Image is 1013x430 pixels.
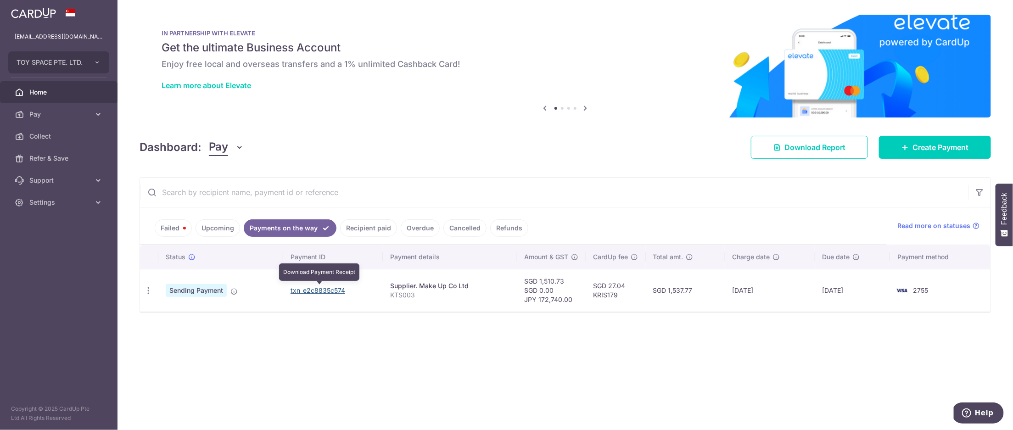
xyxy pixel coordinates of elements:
span: Read more on statuses [897,221,970,230]
span: TOY SPACE PTE. LTD. [17,58,84,67]
td: SGD 1,537.77 [646,269,725,312]
a: Read more on statuses [897,221,979,230]
td: [DATE] [725,269,815,312]
span: CardUp fee [593,252,628,262]
span: Due date [822,252,850,262]
span: Home [29,88,90,97]
img: CardUp [11,7,56,18]
span: Amount & GST [525,252,569,262]
a: Refunds [490,219,528,237]
th: Payment ID [283,245,383,269]
img: Renovation banner [140,15,991,117]
span: Pay [209,139,228,156]
span: Feedback [1000,193,1008,225]
a: Recipient paid [340,219,397,237]
h5: Get the ultimate Business Account [162,40,969,55]
a: Cancelled [443,219,487,237]
td: [DATE] [815,269,890,312]
p: [EMAIL_ADDRESS][DOMAIN_NAME] [15,32,103,41]
td: SGD 1,510.73 SGD 0.00 JPY 172,740.00 [517,269,586,312]
span: Support [29,176,90,185]
a: Upcoming [196,219,240,237]
button: Pay [209,139,244,156]
a: Learn more about Elevate [162,81,251,90]
input: Search by recipient name, payment id or reference [140,178,968,207]
span: Collect [29,132,90,141]
p: IN PARTNERSHIP WITH ELEVATE [162,29,969,37]
span: Create Payment [912,142,968,153]
span: Settings [29,198,90,207]
span: 2755 [913,286,928,294]
span: Status [166,252,185,262]
div: Supplier. Make Up Co Ltd [390,281,509,290]
button: Feedback - Show survey [996,184,1013,246]
a: txn_e2c8835c574 [291,286,345,294]
h4: Dashboard: [140,139,201,156]
div: Download Payment Receipt [279,263,359,281]
span: Download Report [784,142,845,153]
iframe: Opens a widget where you can find more information [954,402,1004,425]
a: Payments on the way [244,219,336,237]
h6: Enjoy free local and overseas transfers and a 1% unlimited Cashback Card! [162,59,969,70]
a: Failed [155,219,192,237]
a: Overdue [401,219,440,237]
th: Payment method [890,245,991,269]
span: Sending Payment [166,284,227,297]
span: Refer & Save [29,154,90,163]
span: Pay [29,110,90,119]
td: SGD 27.04 KRIS179 [586,269,646,312]
img: Bank Card [893,285,911,296]
a: Download Report [751,136,868,159]
button: TOY SPACE PTE. LTD. [8,51,109,73]
th: Payment details [383,245,517,269]
span: Charge date [732,252,770,262]
a: Create Payment [879,136,991,159]
p: KTS003 [390,290,509,300]
span: Total amt. [653,252,683,262]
